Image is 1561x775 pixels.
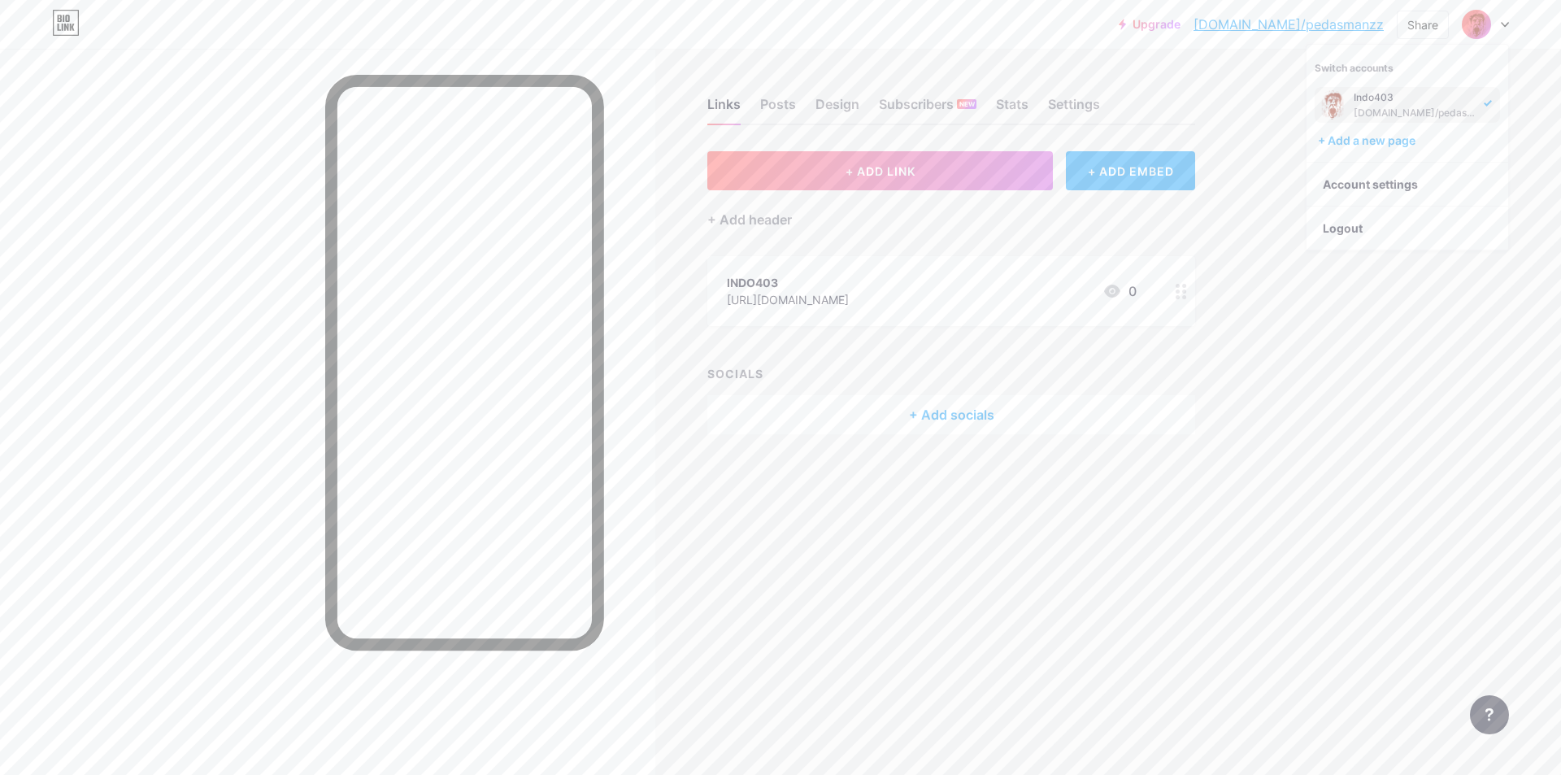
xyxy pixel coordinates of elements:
[959,99,975,109] span: NEW
[727,274,849,291] div: INDO403
[1463,11,1489,37] img: Pedas Manis
[1194,15,1384,34] a: [DOMAIN_NAME]/pedasmanzz
[760,94,796,124] div: Posts
[1307,163,1508,207] a: Account settings
[727,291,849,308] div: [URL][DOMAIN_NAME]
[1307,207,1508,250] li: Logout
[1048,94,1100,124] div: Settings
[1318,90,1347,120] img: Pedas Manis
[1318,133,1500,149] div: + Add a new page
[1354,91,1479,104] div: Indo403
[996,94,1028,124] div: Stats
[846,164,915,178] span: + ADD LINK
[1315,62,1394,74] span: Switch accounts
[707,395,1195,434] div: + Add socials
[879,94,976,124] div: Subscribers
[815,94,859,124] div: Design
[707,94,741,124] div: Links
[1354,107,1479,120] div: [DOMAIN_NAME]/pedasmanzz
[707,365,1195,382] div: SOCIALS
[1119,18,1181,31] a: Upgrade
[1102,281,1137,301] div: 0
[1066,151,1195,190] div: + ADD EMBED
[1407,16,1438,33] div: Share
[707,151,1053,190] button: + ADD LINK
[707,210,792,229] div: + Add header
